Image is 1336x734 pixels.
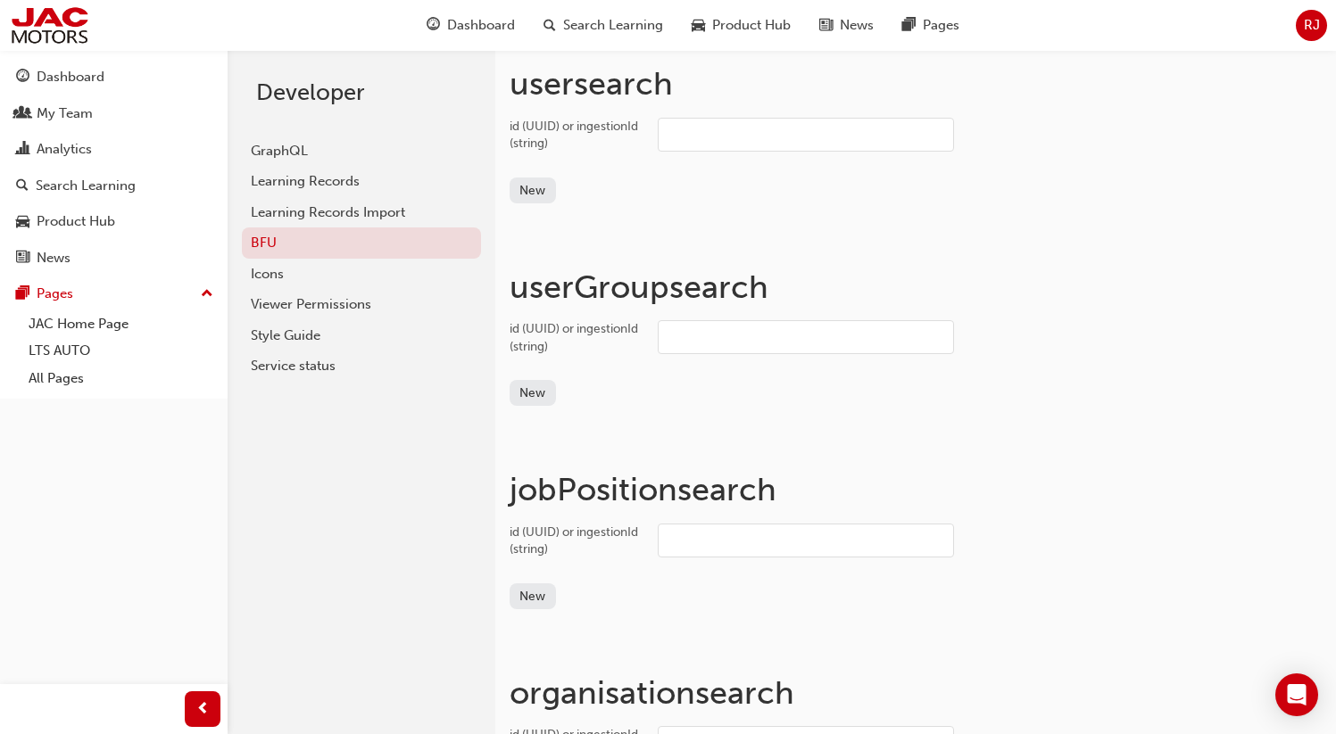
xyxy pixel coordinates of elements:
[840,15,874,36] span: News
[251,294,472,315] div: Viewer Permissions
[7,169,220,202] a: Search Learning
[658,118,954,152] input: id (UUID) or ingestionId (string)
[37,139,92,160] div: Analytics
[888,7,974,44] a: pages-iconPages
[196,698,210,721] span: prev-icon
[510,380,556,406] button: New
[819,14,833,37] span: news-icon
[37,248,71,268] div: News
[510,673,1322,713] h1: organisation search
[251,171,472,192] div: Learning Records
[37,211,115,232] div: Product Hub
[251,356,472,376] div: Service status
[37,67,104,87] div: Dashboard
[256,78,467,107] h2: Developer
[21,365,220,392] a: All Pages
[36,176,136,196] div: Search Learning
[37,103,93,124] div: My Team
[242,166,481,197] a: Learning Records
[21,337,220,365] a: LTS AUTO
[201,283,213,306] span: up-icon
[7,57,220,277] button: DashboardMy TeamAnalyticsSearch LearningProduct HubNews
[242,136,481,167] a: GraphQL
[412,7,529,44] a: guage-iconDashboard
[16,70,29,86] span: guage-icon
[16,142,29,158] span: chart-icon
[37,284,73,304] div: Pages
[1304,15,1320,36] span: RJ
[510,64,1322,103] h1: user search
[427,14,440,37] span: guage-icon
[7,277,220,310] button: Pages
[242,259,481,290] a: Icons
[529,7,677,44] a: search-iconSearch Learning
[7,61,220,94] a: Dashboard
[677,7,805,44] a: car-iconProduct Hub
[510,268,1322,307] h1: userGroup search
[251,326,472,346] div: Style Guide
[1296,10,1327,41] button: RJ
[242,227,481,259] a: BFU
[9,5,90,45] img: jac-portal
[16,251,29,267] span: news-icon
[544,14,556,37] span: search-icon
[692,14,705,37] span: car-icon
[251,141,472,161] div: GraphQL
[563,15,663,36] span: Search Learning
[7,133,220,166] a: Analytics
[242,197,481,228] a: Learning Records Import
[658,524,954,557] input: id (UUID) or ingestionId (string)
[16,106,29,122] span: people-icon
[510,320,643,355] div: id (UUID) or ingestionId (string)
[7,97,220,130] a: My Team
[510,470,1322,509] h1: jobPosition search
[16,286,29,302] span: pages-icon
[510,583,556,609] button: New
[1275,673,1318,716] div: Open Intercom Messenger
[658,320,954,354] input: id (UUID) or ingestionId (string)
[712,15,791,36] span: Product Hub
[251,264,472,285] div: Icons
[510,524,643,558] div: id (UUID) or ingestionId (string)
[21,310,220,338] a: JAC Home Page
[923,15,959,36] span: Pages
[242,289,481,320] a: Viewer Permissions
[16,178,29,194] span: search-icon
[510,118,643,153] div: id (UUID) or ingestionId (string)
[242,351,481,382] a: Service status
[7,242,220,275] a: News
[16,214,29,230] span: car-icon
[447,15,515,36] span: Dashboard
[242,320,481,351] a: Style Guide
[510,177,556,203] button: New
[902,14,916,37] span: pages-icon
[251,202,472,223] div: Learning Records Import
[805,7,888,44] a: news-iconNews
[7,205,220,238] a: Product Hub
